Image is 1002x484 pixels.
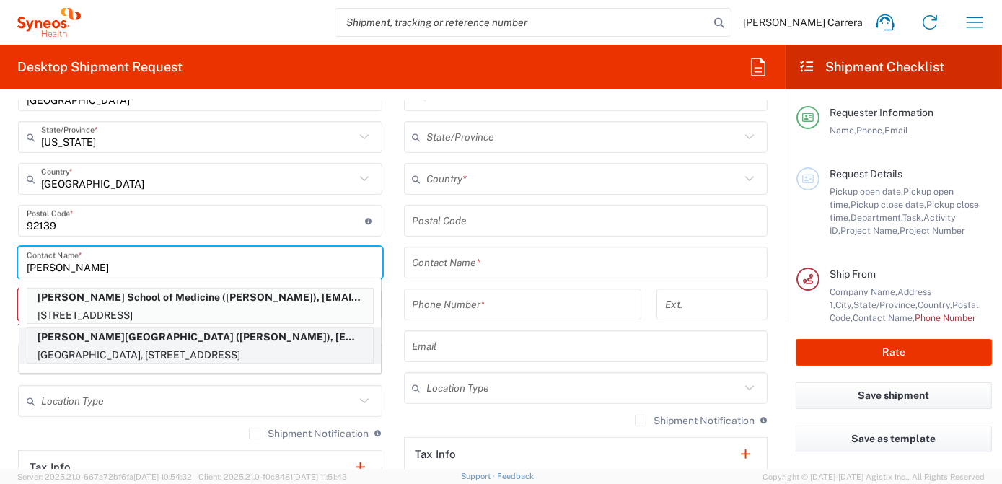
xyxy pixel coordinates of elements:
[27,328,373,346] p: Ronald Reagan UCLA Medical Center (Dennis Fernando), defernando@mednet.ucla.edu
[915,312,976,323] span: Phone Number
[497,472,534,480] a: Feedback
[830,268,876,280] span: Ship From
[335,9,709,36] input: Shipment, tracking or reference number
[18,320,255,333] div: This field is required
[17,472,192,481] span: Server: 2025.21.0-667a72bf6fa
[17,58,183,76] h2: Desktop Shipment Request
[249,428,369,439] label: Shipment Notification
[902,212,923,223] span: Task,
[853,312,915,323] span: Contact Name,
[796,426,992,452] button: Save as template
[835,299,853,310] span: City,
[830,168,902,180] span: Request Details
[27,307,373,325] p: [STREET_ADDRESS]
[30,460,71,475] h2: Tax Info
[461,472,497,480] a: Support
[840,225,900,236] span: Project Name,
[743,16,863,29] span: [PERSON_NAME] Carrera
[293,472,347,481] span: [DATE] 11:51:43
[830,125,856,136] span: Name,
[796,339,992,366] button: Rate
[27,346,373,364] p: [GEOGRAPHIC_DATA], [STREET_ADDRESS]
[830,107,933,118] span: Requester Information
[416,447,457,462] h2: Tax Info
[198,472,347,481] span: Client: 2025.21.0-f0c8481
[133,472,192,481] span: [DATE] 10:54:32
[796,382,992,409] button: Save shipment
[851,212,902,223] span: Department,
[856,125,884,136] span: Phone,
[830,286,897,297] span: Company Name,
[853,299,918,310] span: State/Province,
[763,470,985,483] span: Copyright © [DATE]-[DATE] Agistix Inc., All Rights Reserved
[918,299,952,310] span: Country,
[884,125,908,136] span: Email
[635,415,755,426] label: Shipment Notification
[27,289,373,307] p: David Geffen School of Medicine (Dennis Fernando), defernando@mednet.ucla.edu
[851,199,926,210] span: Pickup close date,
[799,58,944,76] h2: Shipment Checklist
[830,186,903,197] span: Pickup open date,
[900,225,965,236] span: Project Number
